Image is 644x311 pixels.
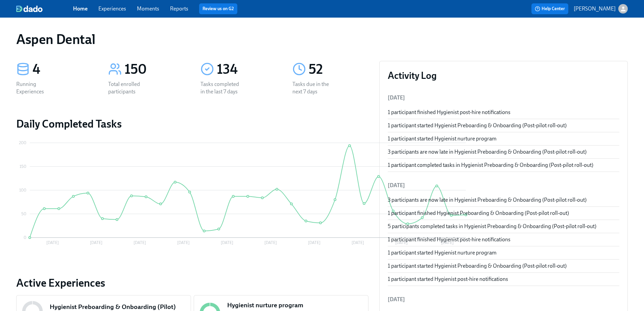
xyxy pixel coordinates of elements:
[73,5,88,12] a: Home
[388,291,619,308] li: [DATE]
[21,212,26,216] tspan: 50
[264,240,277,245] tspan: [DATE]
[227,301,363,310] h5: Hygienist nurture program
[108,81,151,95] div: Total enrolled participants
[388,262,619,270] div: 1 participant started Hygienist Preboarding & Onboarding (Post-pilot roll-out)
[388,161,619,169] div: 1 participant completed tasks in Hygienist Preboarding & Onboarding (Post-pilot roll-out)
[308,240,320,245] tspan: [DATE]
[535,5,565,12] span: Help Center
[574,5,616,13] p: [PERSON_NAME]
[199,3,237,14] button: Review us on G2
[221,240,233,245] tspan: [DATE]
[200,81,244,95] div: Tasks completed in the last 7 days
[388,109,619,116] div: 1 participant finished Hygienist post-hire notifications
[388,135,619,142] div: 1 participant started Hygienist nurture program
[388,236,619,243] div: 1 participant finished Hygienist post-hire notifications
[292,81,336,95] div: Tasks due in the next 7 days
[124,61,184,78] div: 150
[388,122,619,129] div: 1 participant started Hygienist Preboarding & Onboarding (Post-pilot roll-out)
[137,5,159,12] a: Moments
[24,235,26,240] tspan: 0
[388,148,619,156] div: 3 participants are now late in Hygienist Preboarding & Onboarding (Post-pilot roll-out)
[16,81,59,95] div: Running Experiences
[98,5,126,12] a: Experiences
[19,188,26,193] tspan: 100
[16,276,368,290] a: Active Experiences
[202,5,234,12] a: Review us on G2
[388,69,619,82] h3: Activity Log
[16,31,95,47] h1: Aspen Dental
[90,240,102,245] tspan: [DATE]
[531,3,568,14] button: Help Center
[352,240,364,245] tspan: [DATE]
[388,94,405,101] span: [DATE]
[388,249,619,257] div: 1 participant started Hygienist nurture program
[309,61,368,78] div: 52
[19,140,26,145] tspan: 200
[32,61,92,78] div: 4
[388,196,619,204] div: 3 participants are now late in Hygienist Preboarding & Onboarding (Post-pilot roll-out)
[388,275,619,283] div: 1 participant started Hygienist post-hire notifications
[388,209,619,217] div: 1 participant finished Hygienist Preboarding & Onboarding (Post-pilot roll-out)
[170,5,188,12] a: Reports
[16,5,73,12] a: dado
[16,117,368,131] h2: Daily Completed Tasks
[134,240,146,245] tspan: [DATE]
[46,240,59,245] tspan: [DATE]
[177,240,190,245] tspan: [DATE]
[388,177,619,194] li: [DATE]
[388,223,619,230] div: 5 participants completed tasks in Hygienist Preboarding & Onboarding (Post-pilot roll-out)
[16,5,43,12] img: dado
[20,164,26,169] tspan: 150
[217,61,276,78] div: 134
[574,4,628,14] button: [PERSON_NAME]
